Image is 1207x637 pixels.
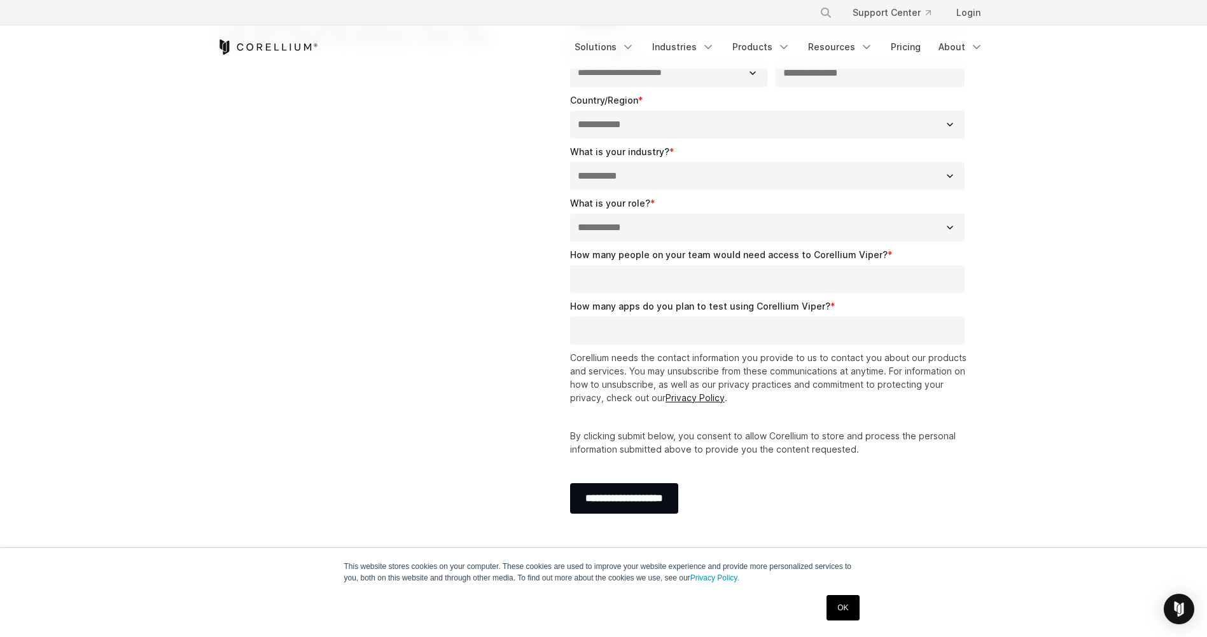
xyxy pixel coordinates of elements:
[570,429,970,456] p: By clicking submit below, you consent to allow Corellium to store and process the personal inform...
[570,95,638,106] span: Country/Region
[946,1,991,24] a: Login
[570,146,669,157] span: What is your industry?
[814,1,837,24] button: Search
[690,573,739,582] a: Privacy Policy.
[570,351,970,404] p: Corellium needs the contact information you provide to us to contact you about our products and s...
[567,36,642,58] a: Solutions
[645,36,722,58] a: Industries
[842,1,941,24] a: Support Center
[800,36,881,58] a: Resources
[570,249,888,260] span: How many people on your team would need access to Corellium Viper?
[570,301,830,312] span: How many apps do you plan to test using Corellium Viper?
[217,39,318,55] a: Corellium Home
[804,1,991,24] div: Navigation Menu
[344,561,863,584] p: This website stores cookies on your computer. These cookies are used to improve your website expe...
[931,36,991,58] a: About
[883,36,928,58] a: Pricing
[725,36,798,58] a: Products
[1164,594,1194,624] div: Open Intercom Messenger
[567,36,991,58] div: Navigation Menu
[827,595,859,620] a: OK
[666,392,725,403] a: Privacy Policy
[570,198,650,209] span: What is your role?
